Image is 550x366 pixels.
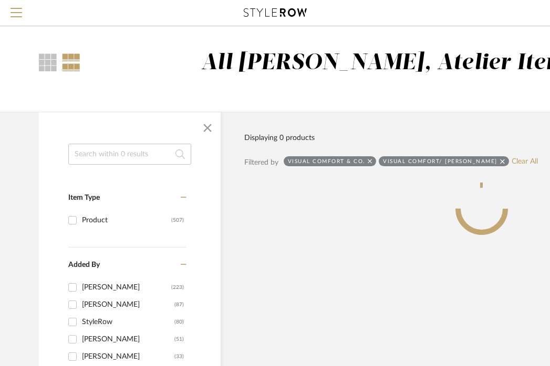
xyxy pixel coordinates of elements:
div: (87) [174,296,184,313]
button: Close [197,117,218,138]
div: (223) [171,279,184,296]
input: Search within 0 results [68,144,191,165]
div: Filtered by [244,157,278,168]
div: [PERSON_NAME] [82,348,174,365]
div: Visual Comfort/ [PERSON_NAME] [383,158,497,165]
div: [PERSON_NAME] [82,296,174,313]
span: Item Type [68,194,100,201]
div: Visual Comfort & Co. [288,158,365,165]
div: (80) [174,314,184,330]
a: Clear All [512,157,538,166]
div: [PERSON_NAME] [82,331,174,348]
div: Displaying 0 products [244,132,315,144]
div: (33) [174,348,184,365]
div: Product [82,212,171,229]
div: (507) [171,212,184,229]
div: [PERSON_NAME] [82,279,171,296]
div: (51) [174,331,184,348]
div: StyleRow [82,314,174,330]
span: Added By [68,261,100,268]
